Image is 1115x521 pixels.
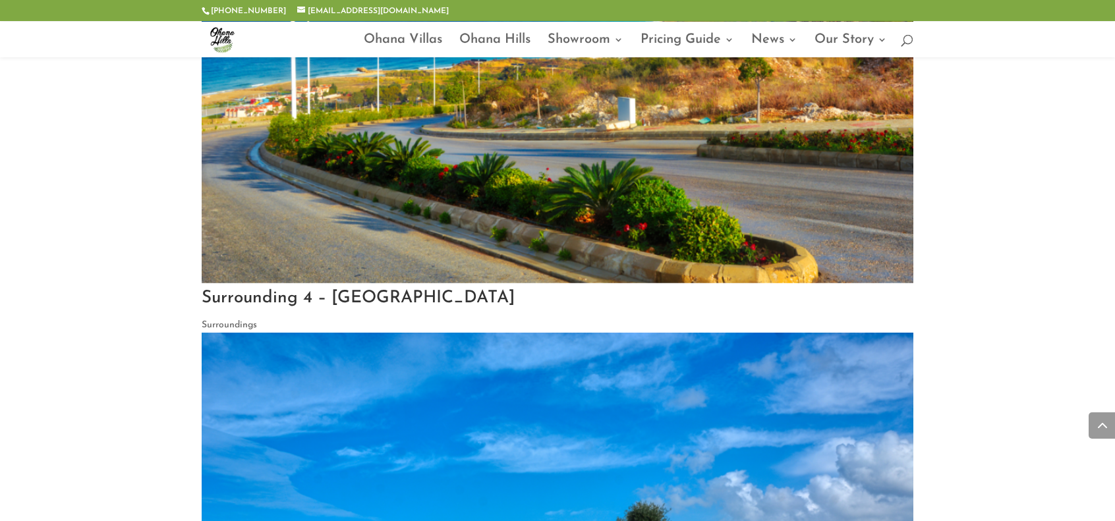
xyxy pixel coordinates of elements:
a: Showroom [548,35,623,57]
a: [PHONE_NUMBER] [211,7,286,15]
a: Our Story [815,35,887,57]
a: News [751,35,797,57]
a: Surroundings [202,320,257,330]
a: Ohana Villas [364,35,442,57]
a: Pricing Guide [641,35,734,57]
a: [EMAIL_ADDRESS][DOMAIN_NAME] [297,7,449,15]
a: Surrounding 4 – [GEOGRAPHIC_DATA] [202,289,515,307]
a: Ohana Hills [459,35,530,57]
img: ohana-hills [204,22,240,57]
